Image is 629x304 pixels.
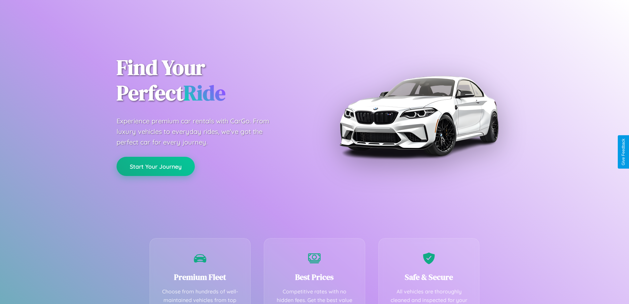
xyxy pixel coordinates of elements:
img: Premium BMW car rental vehicle [336,33,501,198]
h3: Safe & Secure [389,272,470,282]
div: Give Feedback [621,139,626,165]
span: Ride [184,78,226,107]
h3: Premium Fleet [160,272,241,282]
h3: Best Prices [274,272,355,282]
p: Experience premium car rentals with CarGo. From luxury vehicles to everyday rides, we've got the ... [117,116,282,148]
button: Start Your Journey [117,157,195,176]
h1: Find Your Perfect [117,55,305,106]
